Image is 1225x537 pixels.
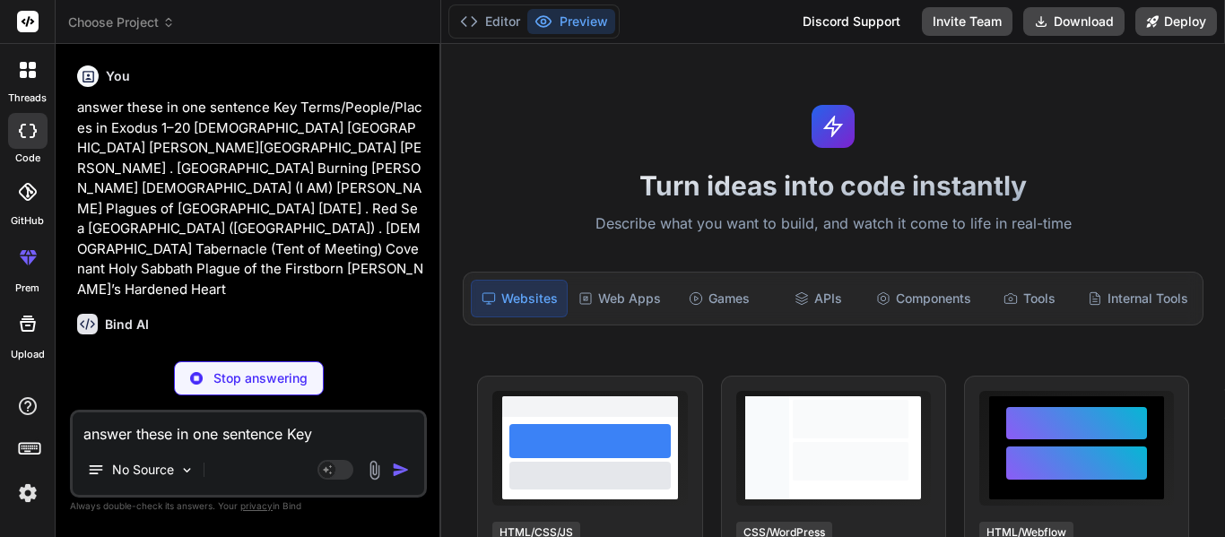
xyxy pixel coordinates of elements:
[527,9,615,34] button: Preview
[453,9,527,34] button: Editor
[392,461,410,479] img: icon
[15,281,39,296] label: prem
[770,280,865,317] div: APIs
[68,13,175,31] span: Choose Project
[1135,7,1217,36] button: Deploy
[364,460,385,481] img: attachment
[8,91,47,106] label: threads
[105,316,149,333] h6: Bind AI
[11,347,45,362] label: Upload
[13,478,43,508] img: settings
[112,461,174,479] p: No Source
[240,500,273,511] span: privacy
[70,498,427,515] p: Always double-check its answers. Your in Bind
[11,213,44,229] label: GitHub
[179,463,195,478] img: Pick Models
[77,98,423,299] p: answer these in one sentence Key Terms/People/Places in Exodus 1–20 [DEMOGRAPHIC_DATA] [GEOGRAPHI...
[213,369,308,387] p: Stop answering
[792,7,911,36] div: Discord Support
[571,280,668,317] div: Web Apps
[922,7,1012,36] button: Invite Team
[1081,280,1195,317] div: Internal Tools
[452,169,1214,202] h1: Turn ideas into code instantly
[106,67,130,85] h6: You
[77,345,423,385] p: Here are one-sentence definitions for the key terms, people, and places in Exodus 1–20:
[15,151,40,166] label: code
[1023,7,1125,36] button: Download
[982,280,1077,317] div: Tools
[452,212,1214,236] p: Describe what you want to build, and watch it come to life in real-time
[869,280,978,317] div: Components
[471,280,568,317] div: Websites
[672,280,767,317] div: Games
